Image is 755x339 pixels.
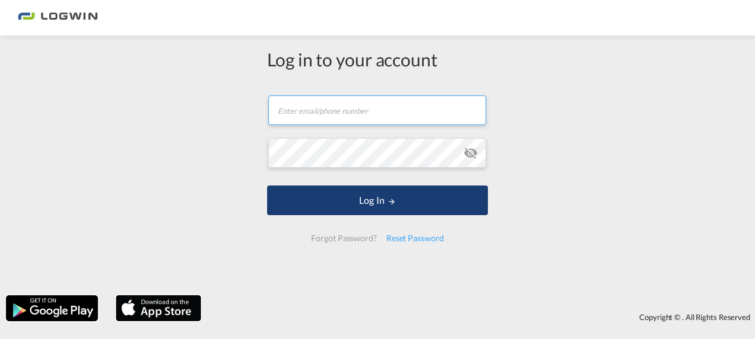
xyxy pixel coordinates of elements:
input: Enter email/phone number [268,95,486,125]
img: bc73a0e0d8c111efacd525e4c8ad7d32.png [18,5,98,31]
img: apple.png [115,294,202,322]
div: Copyright © . All Rights Reserved [207,307,755,327]
div: Forgot Password? [306,228,381,249]
button: LOGIN [267,186,488,215]
md-icon: icon-eye-off [464,146,478,160]
div: Log in to your account [267,47,488,72]
div: Reset Password [382,228,449,249]
img: google.png [5,294,99,322]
